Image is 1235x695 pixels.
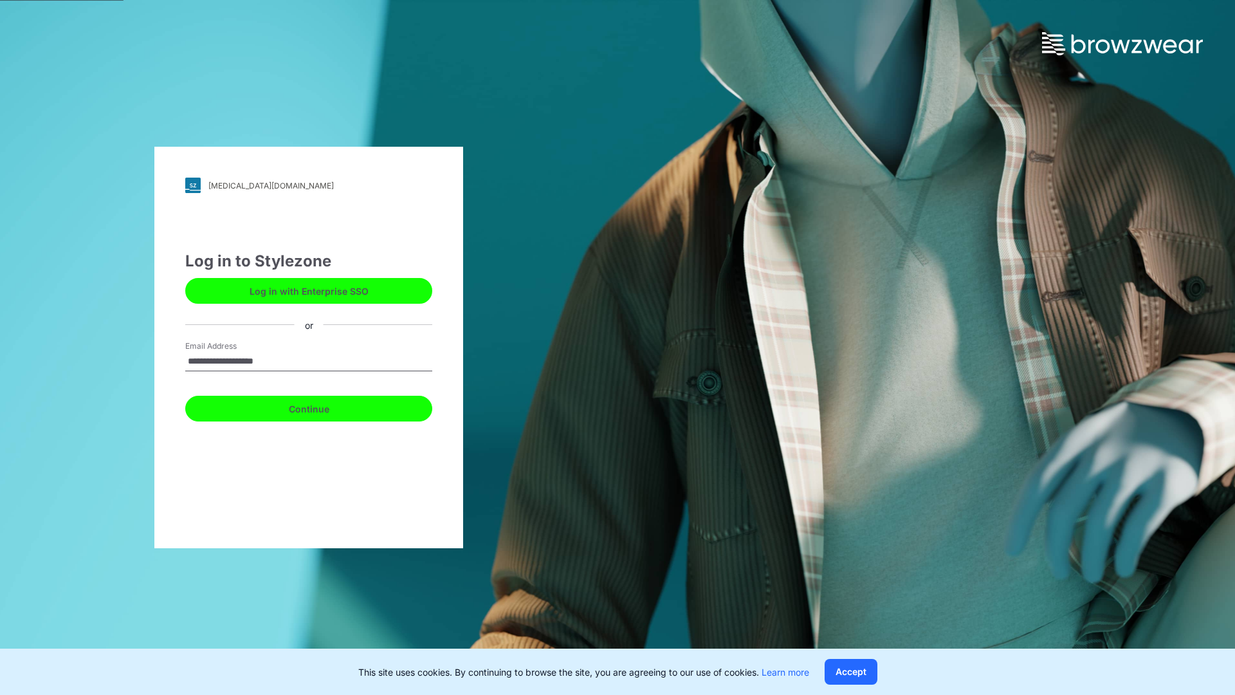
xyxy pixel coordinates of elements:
button: Continue [185,396,432,422]
div: Log in to Stylezone [185,250,432,273]
div: [MEDICAL_DATA][DOMAIN_NAME] [208,181,334,190]
img: svg+xml;base64,PHN2ZyB3aWR0aD0iMjgiIGhlaWdodD0iMjgiIHZpZXdCb3g9IjAgMCAyOCAyOCIgZmlsbD0ibm9uZSIgeG... [185,178,201,193]
img: browzwear-logo.73288ffb.svg [1042,32,1203,55]
button: Accept [825,659,877,685]
p: This site uses cookies. By continuing to browse the site, you are agreeing to our use of cookies. [358,665,809,679]
label: Email Address [185,340,275,352]
button: Log in with Enterprise SSO [185,278,432,304]
a: [MEDICAL_DATA][DOMAIN_NAME] [185,178,432,193]
a: Learn more [762,667,809,678]
div: or [295,318,324,331]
